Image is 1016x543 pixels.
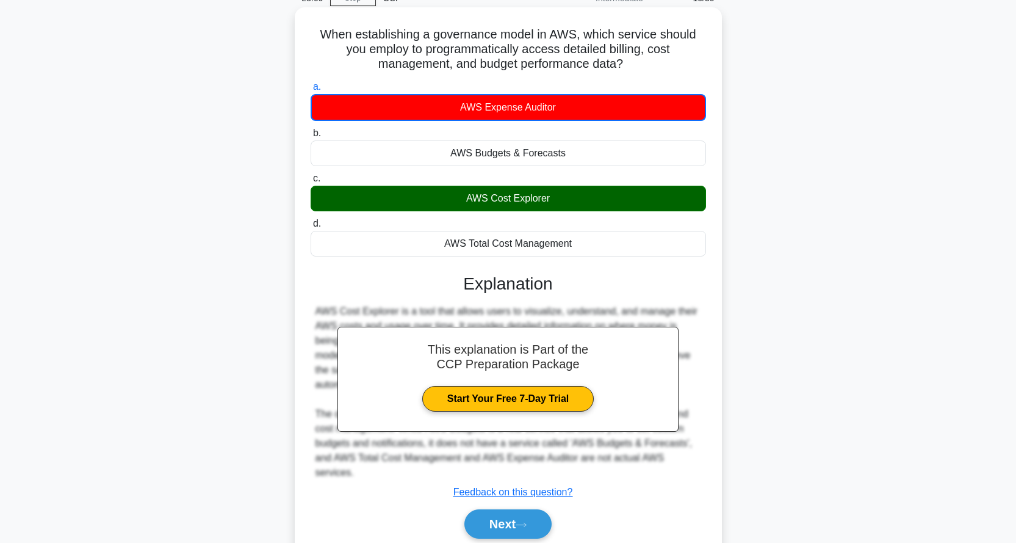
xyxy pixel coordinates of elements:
span: c. [313,173,320,183]
div: AWS Expense Auditor [311,94,706,121]
div: AWS Total Cost Management [311,231,706,257]
button: Next [464,509,552,539]
a: Start Your Free 7-Day Trial [422,386,594,412]
h3: Explanation [318,274,699,294]
span: a. [313,81,321,92]
a: Feedback on this question? [453,487,573,497]
h5: When establishing a governance model in AWS, which service should you employ to programmatically ... [309,27,707,72]
div: AWS Budgets & Forecasts [311,140,706,166]
span: b. [313,128,321,138]
span: d. [313,218,321,228]
div: AWS Cost Explorer [311,186,706,211]
div: AWS Cost Explorer is a tool that allows users to visualize, understand, and manage their AWS cost... [315,304,701,480]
